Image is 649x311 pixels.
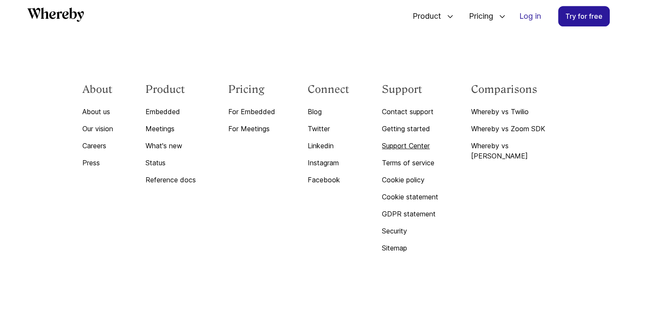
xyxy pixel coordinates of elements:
a: Meetings [146,124,196,134]
svg: Whereby [27,7,84,22]
a: Our vision [82,124,113,134]
a: What's new [146,141,196,151]
a: Blog [308,107,349,117]
h3: Comparisons [471,83,567,96]
a: Twitter [308,124,349,134]
a: Terms of service [382,158,438,168]
a: Cookie statement [382,192,438,202]
span: Pricing [460,2,495,30]
a: Sitemap [382,243,438,253]
h3: Support [382,83,438,96]
a: About us [82,107,113,117]
a: Whereby vs Zoom SDK [471,124,567,134]
h3: Connect [308,83,349,96]
a: Getting started [382,124,438,134]
a: For Embedded [228,107,275,117]
a: Whereby vs [PERSON_NAME] [471,141,567,161]
span: Product [404,2,443,30]
a: Whereby vs Twilio [471,107,567,117]
a: Log in [512,6,548,26]
a: Status [146,158,196,168]
h3: Product [146,83,196,96]
a: Cookie policy [382,175,438,185]
a: Facebook [308,175,349,185]
h3: Pricing [228,83,275,96]
h3: About [82,83,113,96]
a: For Meetings [228,124,275,134]
a: Security [382,226,438,236]
a: Embedded [146,107,196,117]
a: GDPR statement [382,209,438,219]
a: Whereby [27,7,84,25]
a: Reference docs [146,175,196,185]
a: Support Center [382,141,438,151]
a: Contact support [382,107,438,117]
a: Try for free [558,6,610,26]
a: Instagram [308,158,349,168]
a: Press [82,158,113,168]
a: Linkedin [308,141,349,151]
a: Careers [82,141,113,151]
